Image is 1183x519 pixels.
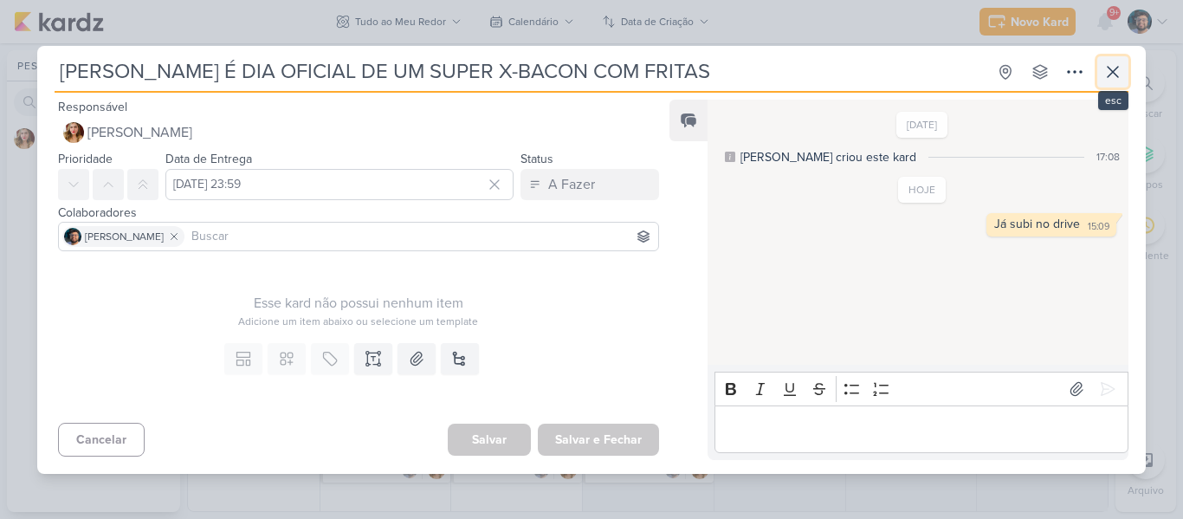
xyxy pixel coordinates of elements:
[85,229,164,244] span: [PERSON_NAME]
[64,228,81,245] img: Eduardo Pinheiro
[714,405,1128,453] div: Editor editing area: main
[520,152,553,166] label: Status
[520,169,659,200] button: A Fazer
[740,148,916,166] div: [PERSON_NAME] criou este kard
[58,423,145,457] button: Cancelar
[58,152,113,166] label: Prioridade
[58,293,659,314] div: Esse kard não possui nenhum item
[165,169,514,200] input: Select a date
[1088,220,1109,234] div: 15:09
[1098,91,1128,110] div: esc
[58,314,659,329] div: Adicione um item abaixo ou selecione um template
[548,174,595,195] div: A Fazer
[188,226,655,247] input: Buscar
[165,152,252,166] label: Data de Entrega
[1096,149,1120,165] div: 17:08
[58,204,659,222] div: Colaboradores
[58,100,127,114] label: Responsável
[55,56,986,88] input: Kard Sem Título
[63,122,84,143] img: Thaís Leite
[87,122,192,143] span: [PERSON_NAME]
[714,372,1128,405] div: Editor toolbar
[58,117,659,148] button: [PERSON_NAME]
[994,217,1080,231] div: Já subi no drive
